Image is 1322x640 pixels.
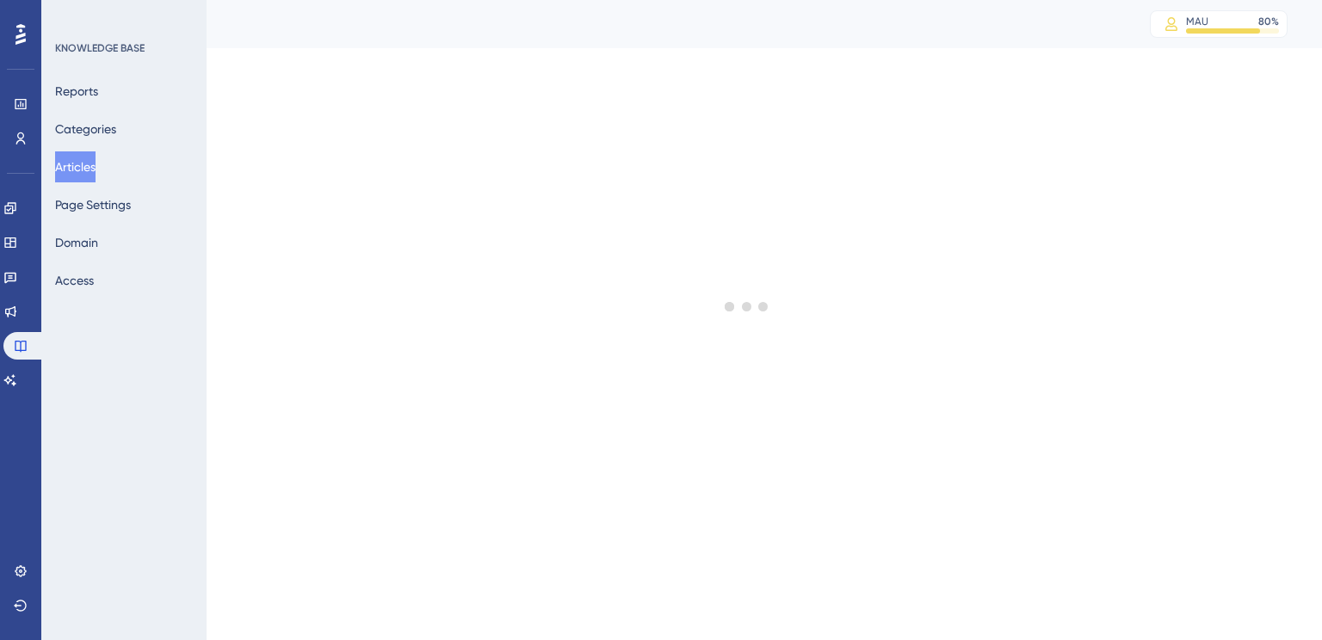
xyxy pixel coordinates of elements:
button: Access [55,265,94,296]
div: KNOWLEDGE BASE [55,41,145,55]
button: Categories [55,114,116,145]
button: Articles [55,151,96,182]
button: Page Settings [55,189,131,220]
button: Domain [55,227,98,258]
button: Reports [55,76,98,107]
div: 80 % [1258,15,1279,28]
div: MAU [1186,15,1208,28]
